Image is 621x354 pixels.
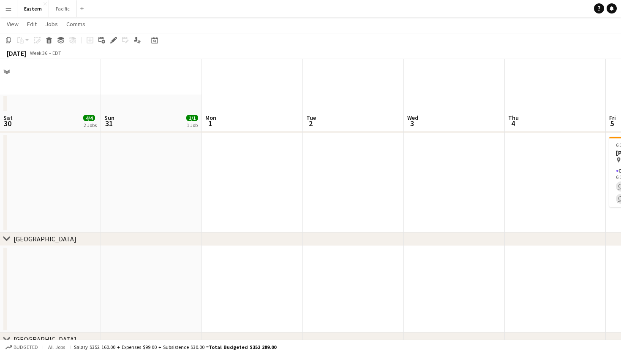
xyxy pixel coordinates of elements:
[209,344,276,350] span: Total Budgeted $352 289.00
[84,122,97,128] div: 2 Jobs
[7,49,26,57] div: [DATE]
[608,119,616,128] span: 5
[507,119,519,128] span: 4
[17,0,49,17] button: Eastern
[42,19,61,30] a: Jobs
[104,114,114,122] span: Sun
[508,114,519,122] span: Thu
[14,344,38,350] span: Budgeted
[3,114,13,122] span: Sat
[14,335,76,343] div: [GEOGRAPHIC_DATA]
[74,344,276,350] div: Salary $352 160.00 + Expenses $99.00 + Subsistence $30.00 =
[3,19,22,30] a: View
[187,122,198,128] div: 1 Job
[46,344,67,350] span: All jobs
[45,20,58,28] span: Jobs
[306,114,316,122] span: Tue
[4,343,39,352] button: Budgeted
[205,114,216,122] span: Mon
[27,20,37,28] span: Edit
[66,20,85,28] span: Comms
[83,115,95,121] span: 4/4
[24,19,40,30] a: Edit
[14,235,76,243] div: [GEOGRAPHIC_DATA]
[406,119,418,128] span: 3
[407,114,418,122] span: Wed
[28,50,49,56] span: Week 36
[305,119,316,128] span: 2
[7,20,19,28] span: View
[186,115,198,121] span: 1/1
[103,119,114,128] span: 31
[63,19,89,30] a: Comms
[52,50,61,56] div: EDT
[49,0,77,17] button: Pacific
[2,119,13,128] span: 30
[204,119,216,128] span: 1
[609,114,616,122] span: Fri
